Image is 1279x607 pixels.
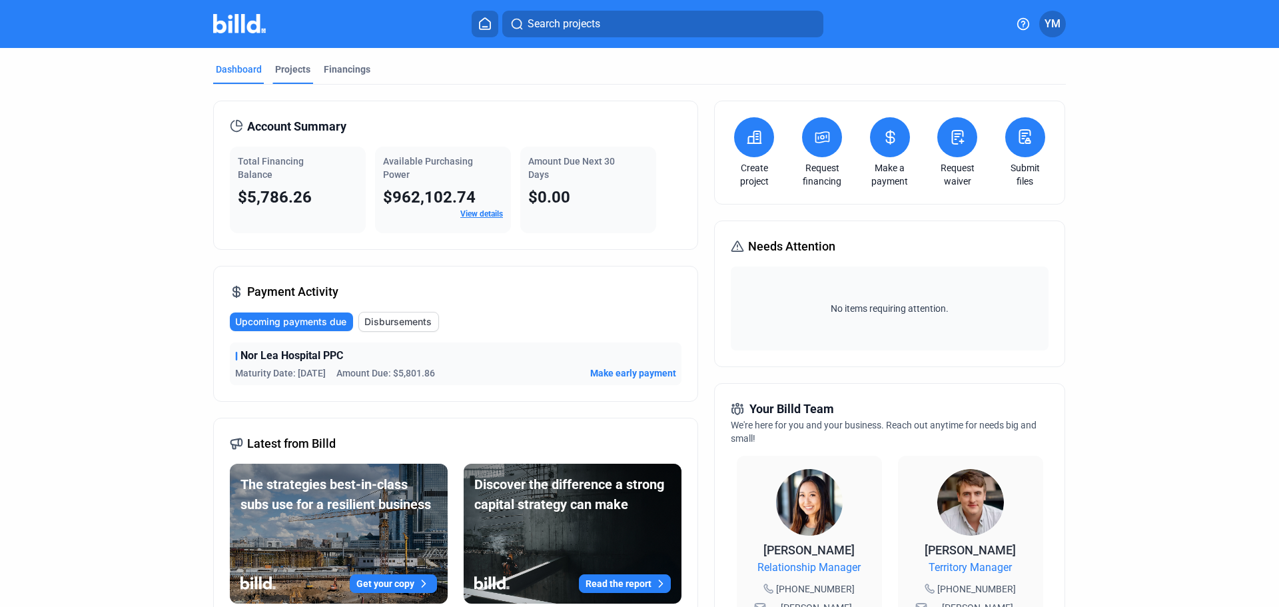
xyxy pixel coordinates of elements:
span: $962,102.74 [383,188,476,207]
span: Maturity Date: [DATE] [235,366,326,380]
span: No items requiring attention. [736,302,1043,315]
button: Read the report [579,574,671,593]
span: Relationship Manager [757,560,861,576]
a: Request waiver [934,161,981,188]
div: Projects [275,63,310,76]
span: Amount Due: $5,801.86 [336,366,435,380]
button: YM [1039,11,1066,37]
span: $0.00 [528,188,570,207]
span: Nor Lea Hospital PPC [240,348,343,364]
span: Upcoming payments due [235,315,346,328]
span: Disbursements [364,315,432,328]
img: Relationship Manager [776,469,843,536]
span: Latest from Billd [247,434,336,453]
a: Request financing [799,161,845,188]
a: Submit files [1002,161,1049,188]
a: Create project [731,161,777,188]
img: Billd Company Logo [213,14,266,33]
span: Account Summary [247,117,346,136]
span: [PERSON_NAME] [925,543,1016,557]
div: Dashboard [216,63,262,76]
span: Your Billd Team [749,400,834,418]
span: We're here for you and your business. Reach out anytime for needs big and small! [731,420,1037,444]
span: Needs Attention [748,237,835,256]
button: Make early payment [590,366,676,380]
span: Amount Due Next 30 Days [528,156,615,180]
button: Search projects [502,11,823,37]
span: Total Financing Balance [238,156,304,180]
span: [PERSON_NAME] [763,543,855,557]
span: [PHONE_NUMBER] [776,582,855,596]
div: The strategies best-in-class subs use for a resilient business [240,474,437,514]
span: Territory Manager [929,560,1012,576]
img: Territory Manager [937,469,1004,536]
span: Payment Activity [247,283,338,301]
button: Disbursements [358,312,439,332]
a: View details [460,209,503,219]
span: $5,786.26 [238,188,312,207]
div: Discover the difference a strong capital strategy can make [474,474,671,514]
span: Available Purchasing Power [383,156,473,180]
button: Get your copy [350,574,437,593]
span: [PHONE_NUMBER] [937,582,1016,596]
a: Make a payment [867,161,913,188]
span: Search projects [528,16,600,32]
button: Upcoming payments due [230,312,353,331]
span: YM [1045,16,1061,32]
div: Financings [324,63,370,76]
